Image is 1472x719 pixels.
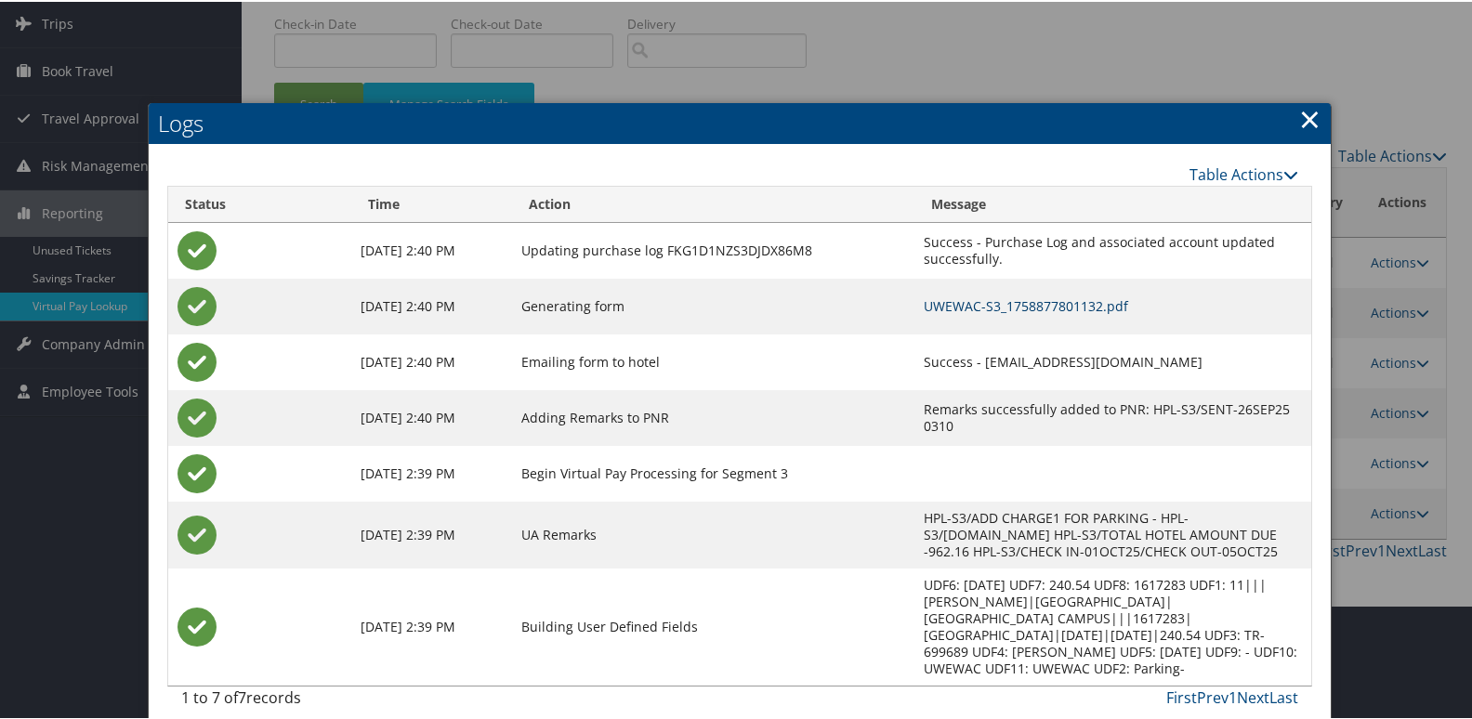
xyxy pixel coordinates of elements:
[512,185,915,221] th: Action: activate to sort column ascending
[1299,98,1321,136] a: Close
[351,277,511,333] td: [DATE] 2:40 PM
[351,567,511,684] td: [DATE] 2:39 PM
[914,221,1310,277] td: Success - Purchase Log and associated account updated successfully.
[914,333,1310,388] td: Success - [EMAIL_ADDRESS][DOMAIN_NAME]
[168,185,351,221] th: Status: activate to sort column ascending
[914,185,1310,221] th: Message: activate to sort column ascending
[914,388,1310,444] td: Remarks successfully added to PNR: HPL-S3/SENT-26SEP25 0310
[351,500,511,567] td: [DATE] 2:39 PM
[1229,686,1237,706] a: 1
[924,295,1128,313] a: UWEWAC-S3_1758877801132.pdf
[351,444,511,500] td: [DATE] 2:39 PM
[351,333,511,388] td: [DATE] 2:40 PM
[1189,163,1298,183] a: Table Actions
[1269,686,1298,706] a: Last
[512,567,915,684] td: Building User Defined Fields
[512,388,915,444] td: Adding Remarks to PNR
[914,567,1310,684] td: UDF6: [DATE] UDF7: 240.54 UDF8: 1617283 UDF1: 11|||[PERSON_NAME]|[GEOGRAPHIC_DATA]|[GEOGRAPHIC_DA...
[149,101,1331,142] h2: Logs
[181,685,440,716] div: 1 to 7 of records
[512,221,915,277] td: Updating purchase log FKG1D1NZS3DJDX86M8
[238,686,246,706] span: 7
[1197,686,1229,706] a: Prev
[512,444,915,500] td: Begin Virtual Pay Processing for Segment 3
[914,500,1310,567] td: HPL-S3/ADD CHARGE1 FOR PARKING - HPL-S3/[DOMAIN_NAME] HPL-S3/TOTAL HOTEL AMOUNT DUE -962.16 HPL-S...
[351,185,511,221] th: Time: activate to sort column ascending
[351,221,511,277] td: [DATE] 2:40 PM
[1237,686,1269,706] a: Next
[351,388,511,444] td: [DATE] 2:40 PM
[1166,686,1197,706] a: First
[512,333,915,388] td: Emailing form to hotel
[512,500,915,567] td: UA Remarks
[512,277,915,333] td: Generating form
